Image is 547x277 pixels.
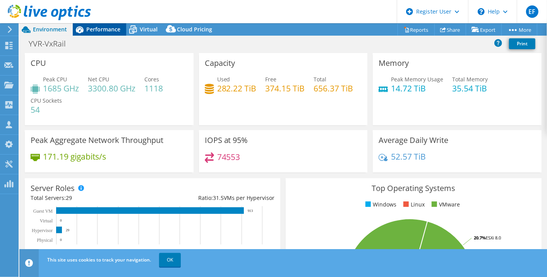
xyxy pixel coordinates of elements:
tspan: ESXi 8.0 [486,235,501,241]
a: Print [509,38,535,49]
h3: Memory [379,59,409,67]
span: This site uses cookies to track your navigation. [47,256,151,263]
h4: 54 [31,105,62,114]
a: Share [434,24,466,36]
span: Cores [144,76,159,83]
text: 0 [60,238,62,242]
h4: 1685 GHz [43,84,79,93]
a: Export [466,24,502,36]
h3: Peak Aggregate Network Throughput [31,136,163,145]
li: Linux [401,200,425,209]
h4: 3300.80 GHz [88,84,135,93]
text: Hypervisor [32,228,53,233]
h4: 656.37 TiB [314,84,353,93]
span: Virtual [140,26,158,33]
text: Virtual [40,218,53,224]
li: Windows [364,200,396,209]
h3: CPU [31,59,46,67]
h4: 14.72 TiB [391,84,443,93]
text: Guest VM [33,208,53,214]
li: VMware [430,200,460,209]
span: Cloud Pricing [177,26,212,33]
span: Used [217,76,230,83]
div: Total Servers: [31,194,153,202]
text: Physical [37,237,53,243]
h4: 1118 [144,84,163,93]
h4: 282.22 TiB [217,84,257,93]
span: Environment [33,26,67,33]
a: OK [159,253,181,267]
text: 29 [66,228,70,232]
span: Peak Memory Usage [391,76,443,83]
h3: Top Operating Systems [292,184,535,193]
span: Total [314,76,327,83]
h3: Server Roles [31,184,75,193]
span: Free [266,76,277,83]
span: Total Memory [452,76,488,83]
span: 29 [66,194,72,201]
span: Net CPU [88,76,109,83]
h4: 374.15 TiB [266,84,305,93]
text: 0 [60,219,62,222]
span: CPU Sockets [31,97,62,104]
span: 31.5 [213,194,224,201]
h4: 52.57 TiB [391,152,426,161]
div: Ratio: VMs per Hypervisor [153,194,274,202]
svg: \n [478,8,485,15]
h4: 74553 [217,153,240,161]
h3: IOPS at 95% [205,136,248,145]
h3: Capacity [205,59,235,67]
h4: 171.19 gigabits/s [43,152,106,161]
span: Peak CPU [43,76,67,83]
a: More [501,24,537,36]
text: 913 [248,209,253,213]
tspan: 20.7% [474,235,486,241]
h3: Average Daily Write [379,136,448,145]
span: Performance [86,26,120,33]
h4: 35.54 TiB [452,84,488,93]
a: Reports [398,24,435,36]
span: EF [526,5,538,18]
h1: YVR-VxRail [25,40,78,48]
